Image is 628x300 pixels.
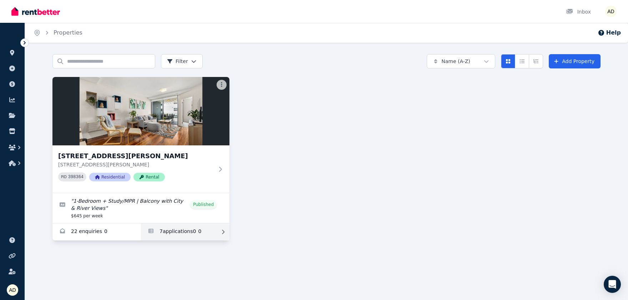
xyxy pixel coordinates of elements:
[604,276,621,293] div: Open Intercom Messenger
[25,23,91,43] nav: Breadcrumb
[141,223,229,240] a: Applications for 40904/50 Duncan St, West End
[161,54,203,68] button: Filter
[501,54,515,68] button: Card view
[549,54,601,68] a: Add Property
[529,54,543,68] button: Expanded list view
[52,77,229,145] img: 40904/50 Duncan St, West End
[58,161,214,168] p: [STREET_ADDRESS][PERSON_NAME]
[54,29,82,36] a: Properties
[217,80,227,90] button: More options
[11,6,60,17] img: RentBetter
[61,175,67,179] small: PID
[68,175,83,180] code: 398364
[441,58,470,65] span: Name (A-Z)
[7,284,18,296] img: Ayushi Dewan
[133,173,165,181] span: Rental
[52,223,141,240] a: Enquiries for 40904/50 Duncan St, West End
[598,29,621,37] button: Help
[52,193,229,223] a: Edit listing: 1-Bedroom + Study/MPR | Balcony with City & River Views
[89,173,131,181] span: Residential
[52,77,229,193] a: 40904/50 Duncan St, West End[STREET_ADDRESS][PERSON_NAME][STREET_ADDRESS][PERSON_NAME]PID 398364R...
[566,8,591,15] div: Inbox
[167,58,188,65] span: Filter
[58,151,214,161] h3: [STREET_ADDRESS][PERSON_NAME]
[515,54,529,68] button: Compact list view
[427,54,495,68] button: Name (A-Z)
[605,6,617,17] img: Ayushi Dewan
[501,54,543,68] div: View options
